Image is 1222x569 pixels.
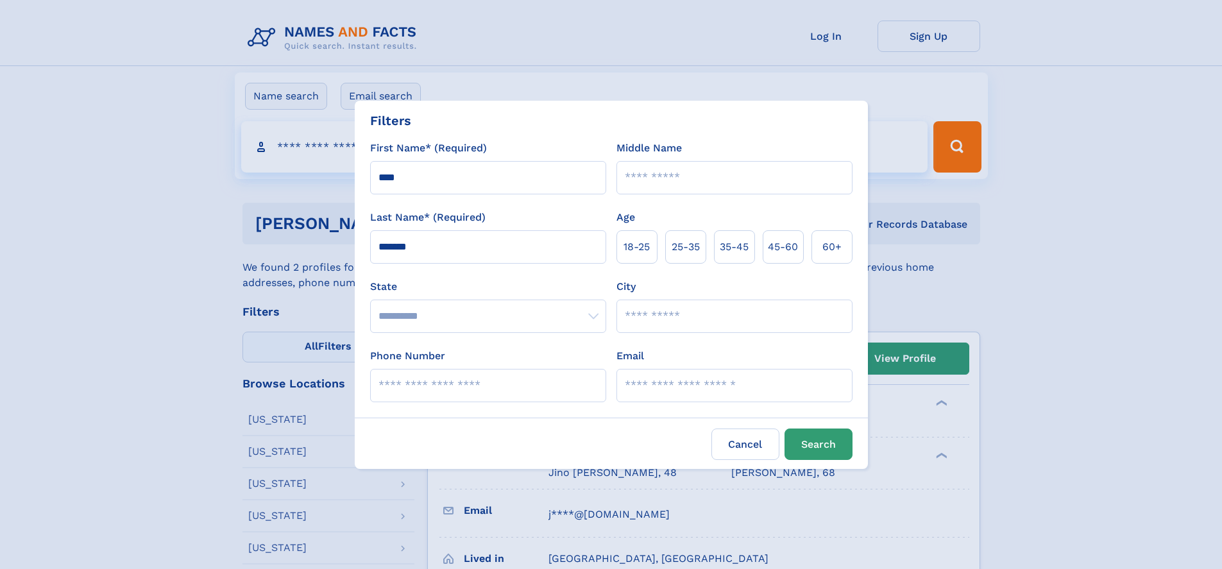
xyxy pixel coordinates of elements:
[616,140,682,156] label: Middle Name
[370,140,487,156] label: First Name* (Required)
[370,210,486,225] label: Last Name* (Required)
[720,239,749,255] span: 35‑45
[616,279,636,294] label: City
[768,239,798,255] span: 45‑60
[616,210,635,225] label: Age
[370,348,445,364] label: Phone Number
[711,429,779,460] label: Cancel
[822,239,842,255] span: 60+
[785,429,853,460] button: Search
[616,348,644,364] label: Email
[370,111,411,130] div: Filters
[624,239,650,255] span: 18‑25
[672,239,700,255] span: 25‑35
[370,279,606,294] label: State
